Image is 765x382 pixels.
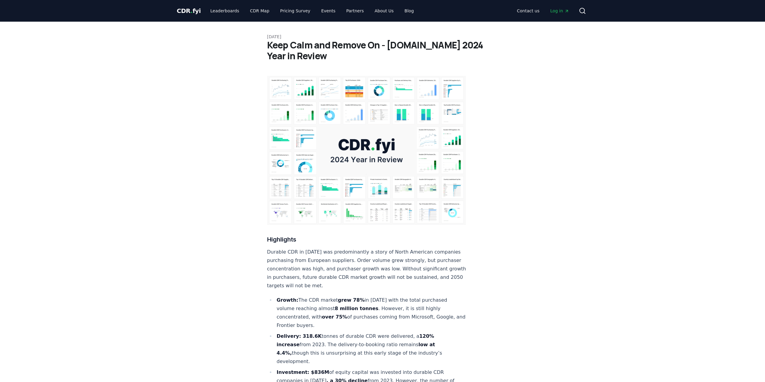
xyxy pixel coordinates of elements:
a: Log in [545,5,574,16]
p: Durable CDR in [DATE] was predominantly a story of North American companies purchasing from Europ... [267,248,466,290]
a: Partners [341,5,369,16]
strong: Investment: $836M [277,369,329,375]
p: [DATE] [267,34,498,40]
img: blog post image [267,76,466,225]
strong: grew 78% [338,297,365,303]
span: CDR fyi [177,7,201,14]
strong: Growth: [277,297,298,303]
span: . [190,7,193,14]
a: Contact us [512,5,544,16]
strong: over 75% [322,314,347,320]
a: About Us [370,5,398,16]
a: CDR Map [245,5,274,16]
a: Blog [400,5,419,16]
nav: Main [205,5,418,16]
a: Pricing Survey [275,5,315,16]
strong: 8 million tonnes [335,306,378,311]
h1: Keep Calm and Remove On - [DOMAIN_NAME] 2024 Year in Review [267,40,498,61]
nav: Main [512,5,574,16]
h3: Highlights [267,235,466,244]
li: The CDR market in [DATE] with the total purchased volume reaching almost . However, it is still h... [275,296,466,330]
li: tonnes of durable CDR were delivered, a from 2023​. The delivery-to-booking ratio remains though ... [275,332,466,366]
strong: Delivery: 318.6K [277,333,322,339]
span: Log in [550,8,569,14]
a: CDR.fyi [177,7,201,15]
a: Leaderboards [205,5,244,16]
a: Events [316,5,340,16]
